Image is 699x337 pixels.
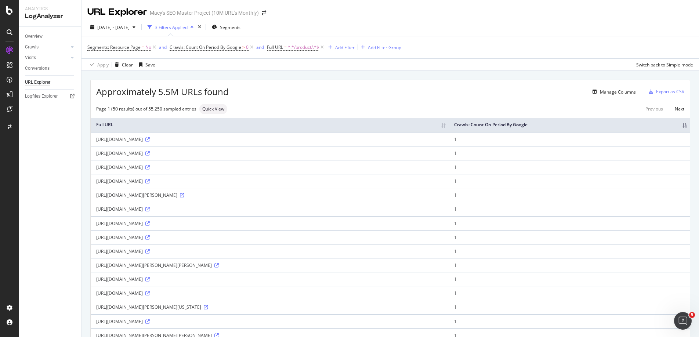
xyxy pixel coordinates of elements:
button: Switch back to Simple mode [633,59,693,70]
td: 1 [449,188,690,202]
a: Conversions [25,65,76,72]
div: LogAnalyzer [25,12,75,21]
td: 1 [449,202,690,216]
div: [URL][DOMAIN_NAME] [96,150,443,156]
button: Clear [112,59,133,70]
td: 1 [449,314,690,328]
a: Overview [25,33,76,40]
button: Apply [87,59,109,70]
button: and [159,44,167,51]
div: 3 Filters Applied [155,24,188,30]
div: and [256,44,264,50]
div: Switch back to Simple mode [636,62,693,68]
span: Segments [220,24,240,30]
div: Visits [25,54,36,62]
div: Logfiles Explorer [25,93,58,100]
div: [URL][DOMAIN_NAME] [96,178,443,184]
div: [URL][DOMAIN_NAME] [96,164,443,170]
div: and [159,44,167,50]
span: Crawls: Count On Period By Google [170,44,241,50]
span: [DATE] - [DATE] [97,24,130,30]
a: Next [669,104,684,114]
span: 0 [246,42,249,52]
td: 1 [449,146,690,160]
a: Crawls [25,43,69,51]
div: Overview [25,33,43,40]
div: URL Explorer [25,79,50,86]
a: Visits [25,54,69,62]
button: 3 Filters Applied [145,21,196,33]
td: 1 [449,272,690,286]
div: Conversions [25,65,50,72]
span: > [242,44,245,50]
div: [URL][DOMAIN_NAME] [96,136,443,142]
div: times [196,23,203,31]
td: 1 [449,230,690,244]
span: Segments: Resource Page [87,44,141,50]
td: 1 [449,286,690,300]
div: Add Filter [335,44,355,51]
a: URL Explorer [25,79,76,86]
td: 1 [449,244,690,258]
div: [URL][DOMAIN_NAME][PERSON_NAME] [96,192,443,198]
div: Add Filter Group [368,44,401,51]
span: ^.*/product/.*$ [288,42,319,52]
div: [URL][DOMAIN_NAME] [96,318,443,325]
td: 1 [449,132,690,146]
div: [URL][DOMAIN_NAME] [96,234,443,240]
div: [URL][DOMAIN_NAME] [96,248,443,254]
div: [URL][DOMAIN_NAME] [96,276,443,282]
div: Apply [97,62,109,68]
div: Save [145,62,155,68]
th: Crawls: Count On Period By Google: activate to sort column descending [449,118,690,132]
button: and [256,44,264,51]
button: Segments [209,21,243,33]
span: = [142,44,144,50]
div: Clear [122,62,133,68]
div: Manage Columns [600,89,636,95]
div: [URL][DOMAIN_NAME][PERSON_NAME][US_STATE] [96,304,443,310]
span: 5 [689,312,695,318]
span: = [284,44,287,50]
div: [URL][DOMAIN_NAME][PERSON_NAME][PERSON_NAME] [96,262,443,268]
button: Add Filter [325,43,355,52]
span: No [145,42,151,52]
span: Full URL [267,44,283,50]
div: Analytics [25,6,75,12]
td: 1 [449,300,690,314]
div: [URL][DOMAIN_NAME] [96,290,443,296]
iframe: Intercom live chat [674,312,692,330]
td: 1 [449,258,690,272]
th: Full URL: activate to sort column ascending [91,118,449,132]
span: Approximately 5.5M URLs found [96,86,229,98]
div: [URL][DOMAIN_NAME] [96,220,443,227]
button: Save [136,59,155,70]
div: Crawls [25,43,39,51]
button: Add Filter Group [358,43,401,52]
button: Manage Columns [590,87,636,96]
div: Export as CSV [656,88,684,95]
td: 1 [449,174,690,188]
div: neutral label [199,104,227,114]
button: Export as CSV [646,86,684,98]
div: Page 1 (50 results) out of 55,250 sampled entries [96,106,196,112]
button: [DATE] - [DATE] [87,21,138,33]
a: Logfiles Explorer [25,93,76,100]
div: [URL][DOMAIN_NAME] [96,206,443,212]
div: Macy's SEO Master Project (10M URL's Monthly) [150,9,259,17]
td: 1 [449,216,690,230]
td: 1 [449,160,690,174]
span: Quick View [202,107,224,111]
div: arrow-right-arrow-left [262,10,266,15]
div: URL Explorer [87,6,147,18]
